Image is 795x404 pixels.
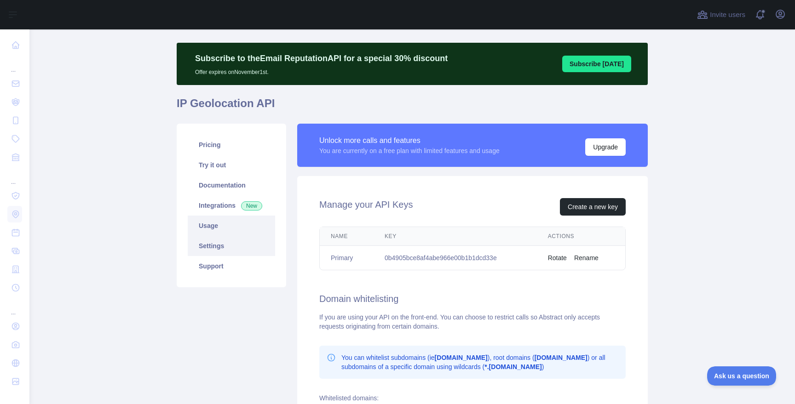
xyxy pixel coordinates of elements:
button: Create a new key [560,198,626,216]
h1: IP Geolocation API [177,96,648,118]
th: Key [374,227,537,246]
a: Support [188,256,275,276]
h2: Domain whitelisting [319,292,626,305]
span: New [241,201,262,211]
td: 0b4905bce8af4abe966e00b1b1dcd33e [374,246,537,270]
p: Offer expires on November 1st. [195,65,448,76]
p: You can whitelist subdomains (ie ), root domains ( ) or all subdomains of a specific domain using... [341,353,618,371]
span: Invite users [710,10,745,20]
b: [DOMAIN_NAME] [435,354,488,361]
th: Name [320,227,374,246]
iframe: Toggle Customer Support [707,366,777,386]
b: [DOMAIN_NAME] [535,354,588,361]
td: Primary [320,246,374,270]
div: ... [7,167,22,186]
h2: Manage your API Keys [319,198,413,216]
div: You are currently on a free plan with limited features and usage [319,146,500,155]
a: Integrations New [188,195,275,216]
a: Try it out [188,155,275,175]
a: Settings [188,236,275,256]
th: Actions [537,227,625,246]
a: Pricing [188,135,275,155]
p: Subscribe to the Email Reputation API for a special 30 % discount [195,52,448,65]
b: *.[DOMAIN_NAME] [484,363,542,370]
button: Invite users [695,7,747,22]
div: ... [7,298,22,316]
div: ... [7,55,22,74]
button: Rotate [548,253,567,262]
div: Unlock more calls and features [319,135,500,146]
button: Upgrade [585,138,626,156]
a: Documentation [188,175,275,195]
button: Subscribe [DATE] [562,56,631,72]
button: Rename [574,253,599,262]
label: Whitelisted domains: [319,394,379,402]
div: If you are using your API on the front-end. You can choose to restrict calls so Abstract only acc... [319,313,626,331]
a: Usage [188,216,275,236]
